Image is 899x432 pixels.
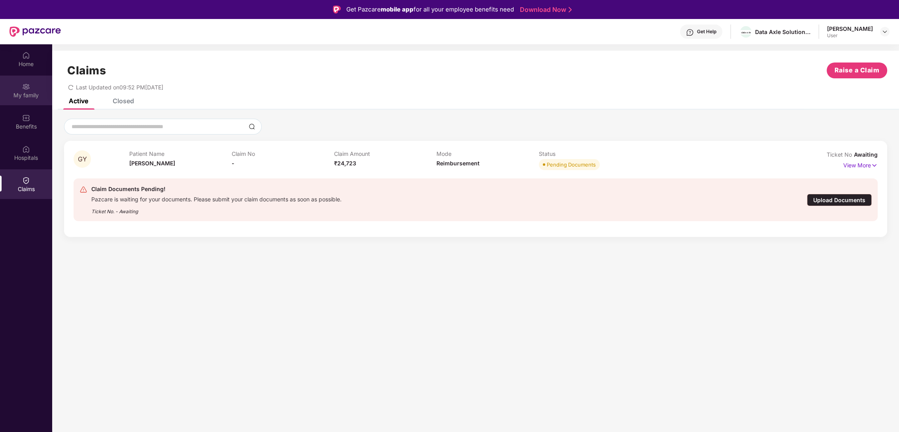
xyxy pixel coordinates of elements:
img: svg+xml;base64,PHN2ZyB3aWR0aD0iMjAiIGhlaWdodD0iMjAiIHZpZXdCb3g9IjAgMCAyMCAyMCIgZmlsbD0ibm9uZSIgeG... [22,83,30,91]
div: [PERSON_NAME] [827,25,873,32]
a: Download Now [520,6,569,14]
span: GY [78,156,87,163]
img: svg+xml;base64,PHN2ZyBpZD0iQmVuZWZpdHMiIHhtbG5zPSJodHRwOi8vd3d3LnczLm9yZy8yMDAwL3N2ZyIgd2lkdGg9Ij... [22,114,30,122]
span: Last Updated on 09:52 PM[DATE] [76,84,163,91]
span: Ticket No [827,151,854,158]
img: Stroke [568,6,572,14]
div: Pazcare is waiting for your documents. Please submit your claim documents as soon as possible. [91,194,342,203]
span: Awaiting [854,151,878,158]
p: Claim No [232,150,334,157]
div: Upload Documents [807,194,872,206]
img: WhatsApp%20Image%202022-10-27%20at%2012.58.27.jpeg [740,30,752,34]
img: svg+xml;base64,PHN2ZyBpZD0iQ2xhaW0iIHhtbG5zPSJodHRwOi8vd3d3LnczLm9yZy8yMDAwL3N2ZyIgd2lkdGg9IjIwIi... [22,176,30,184]
img: Logo [333,6,341,13]
span: [PERSON_NAME] [129,160,175,167]
span: ₹24,723 [334,160,356,167]
div: Get Pazcare for all your employee benefits need [346,5,514,14]
span: - [232,160,234,167]
img: New Pazcare Logo [9,27,61,37]
p: View More [843,159,878,170]
span: redo [68,84,74,91]
img: svg+xml;base64,PHN2ZyB4bWxucz0iaHR0cDovL3d3dy53My5vcmcvMjAwMC9zdmciIHdpZHRoPSIxNyIgaGVpZ2h0PSIxNy... [871,161,878,170]
img: svg+xml;base64,PHN2ZyBpZD0iU2VhcmNoLTMyeDMyIiB4bWxucz0iaHR0cDovL3d3dy53My5vcmcvMjAwMC9zdmciIHdpZH... [249,123,255,130]
div: User [827,32,873,39]
span: Raise a Claim [835,65,880,75]
div: Data Axle Solutions Private Limited [755,28,810,36]
button: Raise a Claim [827,63,887,78]
p: Mode [436,150,539,157]
div: Pending Documents [547,161,596,169]
div: Ticket No. - Awaiting [91,203,342,215]
div: Closed [113,97,134,105]
div: Get Help [697,28,716,35]
img: svg+xml;base64,PHN2ZyBpZD0iSGVscC0zMngzMiIgeG1sbnM9Imh0dHA6Ly93d3cudzMub3JnLzIwMDAvc3ZnIiB3aWR0aD... [686,28,694,36]
div: Active [69,97,88,105]
img: svg+xml;base64,PHN2ZyB4bWxucz0iaHR0cDovL3d3dy53My5vcmcvMjAwMC9zdmciIHdpZHRoPSIyNCIgaGVpZ2h0PSIyNC... [79,186,87,193]
p: Patient Name [129,150,232,157]
img: svg+xml;base64,PHN2ZyBpZD0iSG9tZSIgeG1sbnM9Imh0dHA6Ly93d3cudzMub3JnLzIwMDAvc3ZnIiB3aWR0aD0iMjAiIG... [22,51,30,59]
h1: Claims [67,64,106,77]
strong: mobile app [381,6,414,13]
img: svg+xml;base64,PHN2ZyBpZD0iRHJvcGRvd24tMzJ4MzIiIHhtbG5zPSJodHRwOi8vd3d3LnczLm9yZy8yMDAwL3N2ZyIgd2... [882,28,888,35]
div: Claim Documents Pending! [91,184,342,194]
span: Reimbursement [436,160,480,167]
p: Claim Amount [334,150,436,157]
img: svg+xml;base64,PHN2ZyBpZD0iSG9zcGl0YWxzIiB4bWxucz0iaHR0cDovL3d3dy53My5vcmcvMjAwMC9zdmciIHdpZHRoPS... [22,145,30,153]
p: Status [539,150,641,157]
